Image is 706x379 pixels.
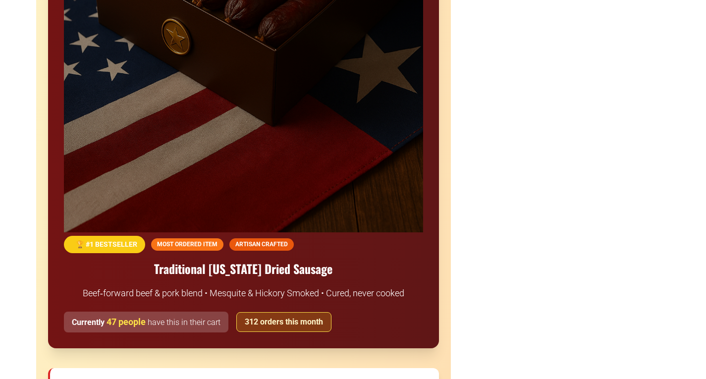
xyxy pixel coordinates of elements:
span: 47 people [107,317,146,327]
span: Traditional [US_STATE] Dried Sausage [154,260,332,277]
span: have this in their cart [148,318,220,327]
span: Beef‑forward beef & pork blend • Mesquite & Hickory Smoked • Cured, never cooked [83,288,404,298]
span: 🏆 #1 BESTSELLER [76,240,137,250]
span: ARTISAN CRAFTED [235,241,288,248]
span: 312 orders this month [245,317,323,326]
span: MOST ORDERED ITEM [157,241,217,248]
span: Currently [72,318,105,327]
